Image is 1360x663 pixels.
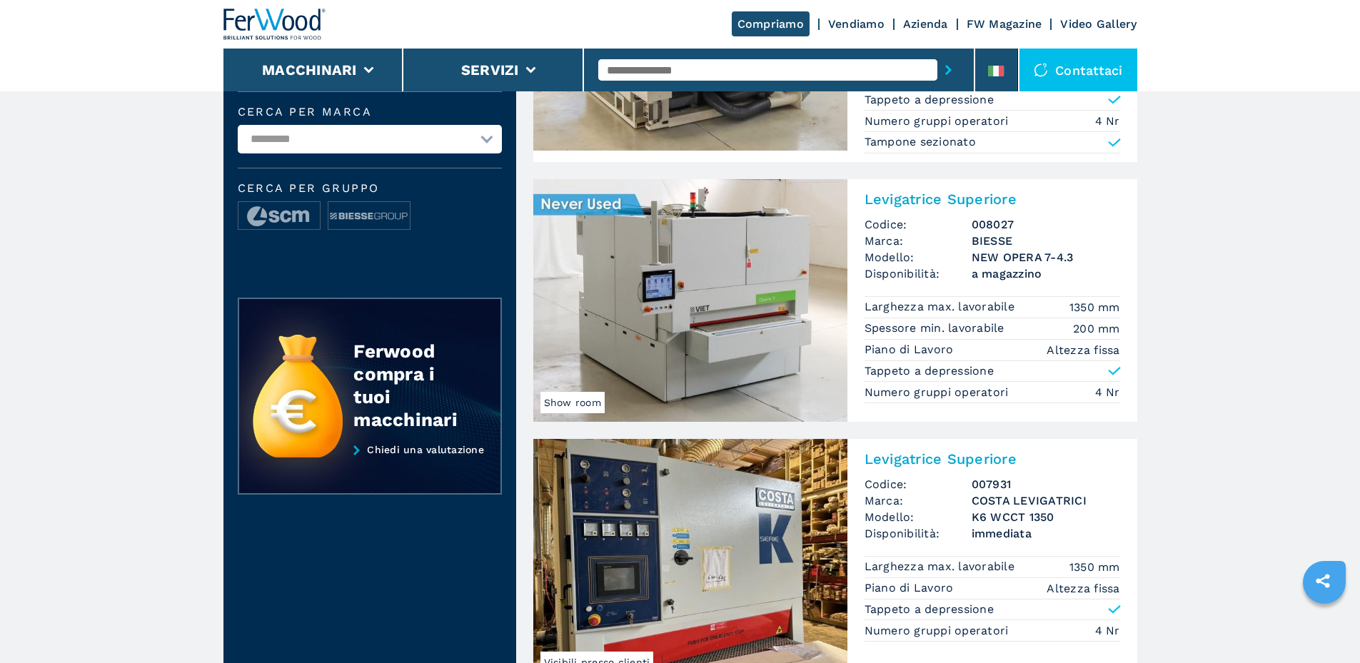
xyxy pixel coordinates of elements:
[1095,622,1120,639] em: 4 Nr
[540,392,605,413] span: Show room
[533,179,1137,422] a: Levigatrice Superiore BIESSE NEW OPERA 7-4.3Show roomLevigatrice SuperioreCodice:008027Marca:BIES...
[972,233,1120,249] h3: BIESSE
[865,580,957,596] p: Piano di Lavoro
[972,509,1120,525] h3: K6 WCCT 1350
[865,134,976,150] p: Tampone sezionato
[865,559,1019,575] p: Larghezza max. lavorabile
[865,216,972,233] span: Codice:
[972,492,1120,509] h3: COSTA LEVIGATRICI
[865,602,994,617] p: Tappeto a depressione
[1095,113,1120,129] em: 4 Nr
[238,202,320,231] img: image
[865,113,1012,129] p: Numero gruppi operatori
[972,249,1120,265] h3: NEW OPERA 7-4.3
[967,17,1042,31] a: FW Magazine
[1073,320,1120,337] em: 200 mm
[1034,63,1048,77] img: Contattaci
[865,476,972,492] span: Codice:
[865,92,994,108] p: Tappeto a depressione
[865,299,1019,315] p: Larghezza max. lavorabile
[1095,384,1120,400] em: 4 Nr
[972,265,1120,282] span: a magazzino
[533,179,847,422] img: Levigatrice Superiore BIESSE NEW OPERA 7-4.3
[262,61,357,79] button: Macchinari
[828,17,885,31] a: Vendiamo
[353,340,472,431] div: Ferwood compra i tuoi macchinari
[903,17,948,31] a: Azienda
[1299,599,1349,652] iframe: Chat
[1060,17,1137,31] a: Video Gallery
[238,106,502,118] label: Cerca per marca
[865,249,972,265] span: Modello:
[865,525,972,542] span: Disponibilità:
[328,202,410,231] img: image
[865,233,972,249] span: Marca:
[1019,49,1137,91] div: Contattaci
[1069,559,1120,575] em: 1350 mm
[937,54,959,86] button: submit-button
[1047,342,1119,358] em: Altezza fissa
[972,216,1120,233] h3: 008027
[972,476,1120,492] h3: 007931
[223,9,326,40] img: Ferwood
[865,623,1012,639] p: Numero gruppi operatori
[865,363,994,379] p: Tappeto a depressione
[1305,563,1341,599] a: sharethis
[461,61,519,79] button: Servizi
[732,11,810,36] a: Compriamo
[865,385,1012,400] p: Numero gruppi operatori
[238,183,502,194] span: Cerca per Gruppo
[865,342,957,358] p: Piano di Lavoro
[865,191,1120,208] h2: Levigatrice Superiore
[865,492,972,509] span: Marca:
[865,450,1120,467] h2: Levigatrice Superiore
[972,525,1120,542] span: immediata
[1069,299,1120,315] em: 1350 mm
[865,509,972,525] span: Modello:
[238,444,502,495] a: Chiedi una valutazione
[865,320,1008,336] p: Spessore min. lavorabile
[865,265,972,282] span: Disponibilità:
[1047,580,1119,597] em: Altezza fissa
